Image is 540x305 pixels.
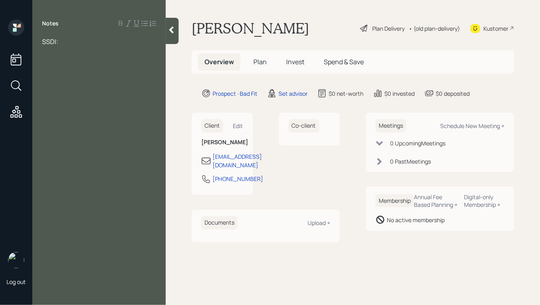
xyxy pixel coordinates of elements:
div: No active membership [387,216,445,224]
label: Notes [42,19,59,27]
div: Prospect · Bad Fit [213,89,257,98]
div: Digital-only Membership + [464,193,504,208]
span: Overview [205,57,234,66]
div: Kustomer [483,24,508,33]
div: Schedule New Meeting + [440,122,504,130]
span: Plan [253,57,267,66]
h6: Co-client [289,119,319,133]
h6: Meetings [375,119,406,133]
div: Set advisor [278,89,308,98]
div: 0 Past Meeting s [390,157,431,166]
div: 0 Upcoming Meeting s [390,139,445,147]
div: $0 net-worth [329,89,363,98]
div: Log out [6,278,26,286]
div: • (old plan-delivery) [409,24,460,33]
h6: Documents [201,216,238,229]
div: [PHONE_NUMBER] [213,175,263,183]
div: $0 deposited [436,89,470,98]
img: hunter_neumayer.jpg [8,252,24,268]
div: $0 invested [384,89,415,98]
h1: [PERSON_NAME] [192,19,309,37]
span: SSDI: [42,37,58,46]
span: Invest [286,57,304,66]
span: Spend & Save [324,57,364,66]
h6: Client [201,119,223,133]
div: Upload + [308,219,330,227]
h6: Membership [375,194,414,208]
div: Plan Delivery [372,24,405,33]
div: Edit [233,122,243,130]
h6: [PERSON_NAME] [201,139,243,146]
div: [EMAIL_ADDRESS][DOMAIN_NAME] [213,152,262,169]
div: Annual Fee Based Planning + [414,193,458,208]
